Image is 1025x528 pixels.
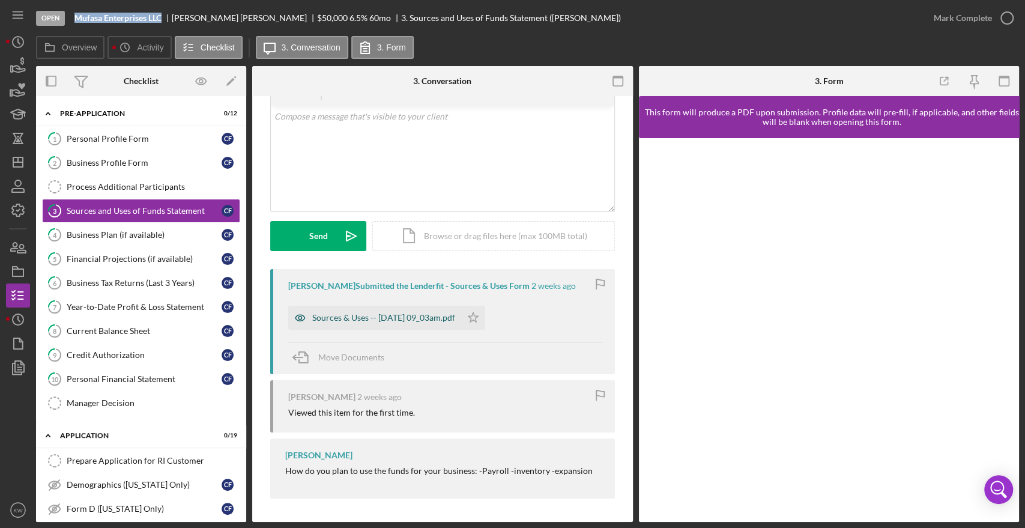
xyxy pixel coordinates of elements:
[67,182,240,192] div: Process Additional Participants
[309,221,328,251] div: Send
[67,374,222,384] div: Personal Financial Statement
[285,451,352,460] div: [PERSON_NAME]
[413,76,471,86] div: 3. Conversation
[42,271,240,295] a: 6Business Tax Returns (Last 3 Years)CF
[222,479,234,491] div: C F
[107,36,171,59] button: Activity
[53,231,57,238] tspan: 4
[222,157,234,169] div: C F
[42,343,240,367] a: 9Credit AuthorizationCF
[288,408,415,417] div: Viewed this item for the first time.
[175,36,243,59] button: Checklist
[282,43,340,52] label: 3. Conversation
[67,398,240,408] div: Manager Decision
[222,133,234,145] div: C F
[74,13,162,23] b: Mufasa Enterprises LLC
[42,175,240,199] a: Process Additional Participants
[42,127,240,151] a: 1Personal Profile FormCF
[42,295,240,319] a: 7Year-to-Date Profit & Loss StatementCF
[67,480,222,490] div: Demographics ([US_STATE] Only)
[42,247,240,271] a: 5Financial Projections (if available)CF
[222,229,234,241] div: C F
[369,13,391,23] div: 60 mo
[67,350,222,360] div: Credit Authorization
[216,110,237,117] div: 0 / 12
[42,319,240,343] a: 8Current Balance SheetCF
[270,221,366,251] button: Send
[256,36,348,59] button: 3. Conversation
[60,110,207,117] div: Pre-Application
[349,13,367,23] div: 6.5 %
[42,151,240,175] a: 2Business Profile FormCF
[351,36,414,59] button: 3. Form
[318,352,384,362] span: Move Documents
[67,456,240,466] div: Prepare Application for RI Customer
[67,158,222,168] div: Business Profile Form
[651,150,1009,510] iframe: Lenderfit form
[814,76,843,86] div: 3. Form
[222,373,234,385] div: C F
[13,507,23,514] text: KW
[67,206,222,216] div: Sources and Uses of Funds Statement
[317,13,348,23] span: $50,000
[53,351,57,359] tspan: 9
[53,207,56,214] tspan: 3
[67,134,222,144] div: Personal Profile Form
[222,253,234,265] div: C F
[222,349,234,361] div: C F
[922,6,1019,30] button: Mark Complete
[42,449,240,473] a: Prepare Application for RI Customer
[36,11,65,26] div: Open
[67,230,222,240] div: Business Plan (if available)
[53,135,56,142] tspan: 1
[216,432,237,439] div: 0 / 19
[201,43,235,52] label: Checklist
[377,43,406,52] label: 3. Form
[53,279,57,287] tspan: 6
[67,326,222,336] div: Current Balance Sheet
[401,13,621,23] div: 3. Sources and Uses of Funds Statement ([PERSON_NAME])
[288,392,355,402] div: [PERSON_NAME]
[60,432,207,439] div: Application
[288,281,530,291] div: [PERSON_NAME] Submitted the Lenderfit - Sources & Uses Form
[285,466,593,476] div: How do you plan to use the funds for your business: -Payroll -inventory -expansion
[222,325,234,337] div: C F
[67,254,222,264] div: Financial Projections (if available)
[42,223,240,247] a: 4Business Plan (if available)CF
[53,255,56,262] tspan: 5
[6,498,30,522] button: KW
[137,43,163,52] label: Activity
[288,342,396,372] button: Move Documents
[42,367,240,391] a: 10Personal Financial StatementCF
[531,281,576,291] time: 2025-09-11 13:03
[42,199,240,223] a: 3Sources and Uses of Funds StatementCF
[934,6,992,30] div: Mark Complete
[645,108,1020,127] div: This form will produce a PDF upon submission. Profile data will pre-fill, if applicable, and othe...
[42,497,240,521] a: Form D ([US_STATE] Only)CF
[67,302,222,312] div: Year-to-Date Profit & Loss Statement
[53,159,56,166] tspan: 2
[222,301,234,313] div: C F
[312,313,455,323] div: Sources & Uses -- [DATE] 09_03am.pdf
[984,475,1013,504] div: Open Intercom Messenger
[222,503,234,515] div: C F
[53,303,57,311] tspan: 7
[42,473,240,497] a: Demographics ([US_STATE] Only)CF
[172,13,317,23] div: [PERSON_NAME] [PERSON_NAME]
[51,375,59,383] tspan: 10
[36,36,104,59] button: Overview
[62,43,97,52] label: Overview
[222,205,234,217] div: C F
[42,391,240,415] a: Manager Decision
[53,327,56,335] tspan: 8
[67,504,222,514] div: Form D ([US_STATE] Only)
[357,392,402,402] time: 2025-09-11 12:39
[222,277,234,289] div: C F
[288,306,485,330] button: Sources & Uses -- [DATE] 09_03am.pdf
[67,278,222,288] div: Business Tax Returns (Last 3 Years)
[124,76,159,86] div: Checklist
